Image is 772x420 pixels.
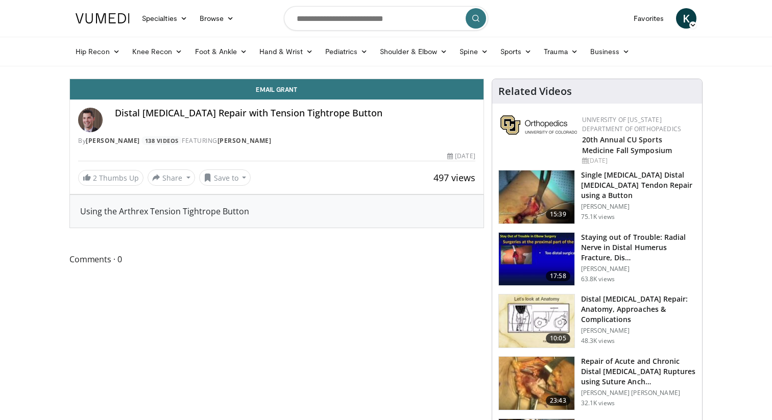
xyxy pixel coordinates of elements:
a: University of [US_STATE] Department of Orthopaedics [582,115,681,133]
a: Pediatrics [319,41,374,62]
button: Save to [199,169,251,186]
img: 355603a8-37da-49b6-856f-e00d7e9307d3.png.150x105_q85_autocrop_double_scale_upscale_version-0.2.png [500,115,577,135]
button: Share [148,169,195,186]
a: Email Grant [70,79,484,100]
a: K [676,8,696,29]
div: By FEATURING [78,136,475,145]
a: Favorites [628,8,670,29]
a: 20th Annual CU Sports Medicine Fall Symposium [582,135,672,155]
a: 138 Videos [141,136,182,145]
a: Foot & Ankle [189,41,254,62]
span: 23:43 [546,396,570,406]
a: Spine [453,41,494,62]
span: 10:05 [546,333,570,343]
a: [PERSON_NAME] [86,136,140,145]
a: Specialties [136,8,194,29]
h3: Repair of Acute and Chronic Distal [MEDICAL_DATA] Ruptures using Suture Anch… [581,356,696,387]
input: Search topics, interventions [284,6,488,31]
a: Sports [494,41,538,62]
p: [PERSON_NAME] [581,327,696,335]
div: Using the Arthrex Tension Tightrope Button [80,205,473,217]
h3: Staying out of Trouble: Radial Nerve in Distal Humerus Fracture, Dis… [581,232,696,263]
p: 63.8K views [581,275,615,283]
h3: Single [MEDICAL_DATA] Distal [MEDICAL_DATA] Tendon Repair using a Button [581,170,696,201]
a: 10:05 Distal [MEDICAL_DATA] Repair: Anatomy, Approaches & Complications [PERSON_NAME] 48.3K views [498,294,696,348]
a: 15:39 Single [MEDICAL_DATA] Distal [MEDICAL_DATA] Tendon Repair using a Button [PERSON_NAME] 75.1... [498,170,696,224]
a: 17:58 Staying out of Trouble: Radial Nerve in Distal Humerus Fracture, Dis… [PERSON_NAME] 63.8K v... [498,232,696,286]
a: 2 Thumbs Up [78,170,143,186]
a: Knee Recon [126,41,189,62]
div: [DATE] [447,152,475,161]
h3: Distal [MEDICAL_DATA] Repair: Anatomy, Approaches & Complications [581,294,696,325]
span: 497 views [433,171,475,184]
img: Avatar [78,108,103,132]
span: 15:39 [546,209,570,219]
p: 48.3K views [581,337,615,345]
img: 90401_0000_3.png.150x105_q85_crop-smart_upscale.jpg [499,294,574,348]
img: bennett_acute_distal_biceps_3.png.150x105_q85_crop-smart_upscale.jpg [499,357,574,410]
p: [PERSON_NAME] [PERSON_NAME] [581,389,696,397]
p: [PERSON_NAME] [581,265,696,273]
a: Hip Recon [69,41,126,62]
img: king_0_3.png.150x105_q85_crop-smart_upscale.jpg [499,170,574,224]
img: Q2xRg7exoPLTwO8X4xMDoxOjB1O8AjAz_1.150x105_q85_crop-smart_upscale.jpg [499,233,574,286]
a: Browse [194,8,240,29]
h4: Related Videos [498,85,572,97]
p: 32.1K views [581,399,615,407]
p: [PERSON_NAME] [581,203,696,211]
a: [PERSON_NAME] [218,136,272,145]
div: [DATE] [582,156,694,165]
span: Comments 0 [69,253,484,266]
a: Shoulder & Elbow [374,41,453,62]
span: 17:58 [546,271,570,281]
a: Trauma [538,41,584,62]
span: 2 [93,173,97,183]
a: Hand & Wrist [253,41,319,62]
a: 23:43 Repair of Acute and Chronic Distal [MEDICAL_DATA] Ruptures using Suture Anch… [PERSON_NAME]... [498,356,696,410]
a: Business [584,41,636,62]
h4: Distal [MEDICAL_DATA] Repair with Tension Tightrope Button [115,108,475,119]
p: 75.1K views [581,213,615,221]
img: VuMedi Logo [76,13,130,23]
